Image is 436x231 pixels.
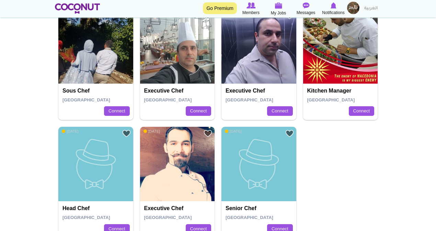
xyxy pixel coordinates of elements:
[225,129,242,134] span: [DATE]
[297,9,315,16] span: Messages
[104,106,129,116] a: Connect
[55,3,100,14] img: Home
[144,129,160,134] span: [DATE]
[62,97,110,102] span: [GEOGRAPHIC_DATA]
[144,215,192,220] span: [GEOGRAPHIC_DATA]
[292,2,320,16] a: Messages Messages
[62,129,79,134] span: [DATE]
[144,88,213,94] h4: Executive Chef
[285,129,294,138] a: Add to Favourites
[62,205,131,211] h4: Head chef
[204,129,212,138] a: Add to Favourites
[302,2,309,9] img: Messages
[349,106,374,116] a: Connect
[122,129,131,138] a: Add to Favourites
[271,10,286,16] span: My Jobs
[331,2,336,9] img: Notifications
[275,2,282,9] img: My Jobs
[307,97,355,102] span: [GEOGRAPHIC_DATA]
[322,9,344,16] span: Notifications
[267,106,292,116] a: Connect
[361,2,381,15] a: العربية
[62,215,110,220] span: [GEOGRAPHIC_DATA]
[144,97,192,102] span: [GEOGRAPHIC_DATA]
[62,88,131,94] h4: sous chef
[237,2,265,16] a: Browse Members Members
[242,9,260,16] span: Members
[203,2,237,14] a: Go Premium
[246,2,255,9] img: Browse Members
[226,205,294,211] h4: Senior Chef
[226,215,273,220] span: [GEOGRAPHIC_DATA]
[320,2,347,16] a: Notifications Notifications
[186,106,211,116] a: Connect
[265,2,292,16] a: My Jobs My Jobs
[307,88,376,94] h4: Kitchen Manager
[144,205,213,211] h4: Executive Chef
[226,97,273,102] span: [GEOGRAPHIC_DATA]
[226,88,294,94] h4: Executive Chef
